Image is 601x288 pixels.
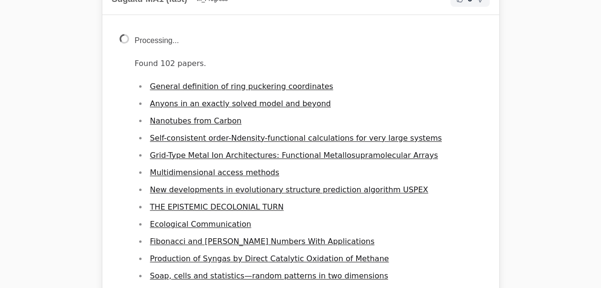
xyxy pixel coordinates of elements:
[150,116,242,125] a: Nanotubes from Carbon
[150,133,442,143] a: Self-consistent order-Ndensity-functional calculations for very large systems
[150,185,428,194] a: New developments in evolutionary structure prediction algorithm USPEX
[150,82,333,91] a: General definition of ring puckering coordinates
[150,254,389,263] a: Production of Syngas by Direct Catalytic Oxidation of Methane
[150,202,284,211] a: THE EPISTEMIC DECOLONIAL TURN
[150,220,251,229] a: Ecological Communication
[150,151,438,160] a: Grid‐Type Metal Ion Architectures: Functional Metallosupramolecular Arrays
[135,36,179,44] span: Processing...
[150,271,388,280] a: Soap, cells and statistics—random patterns in two dimensions
[150,168,279,177] a: Multidimensional access methods
[150,99,331,108] a: Anyons in an exactly solved model and beyond
[135,57,482,70] p: Found 102 papers.
[150,237,375,246] a: Fibonacci and [PERSON_NAME] Numbers With Applications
